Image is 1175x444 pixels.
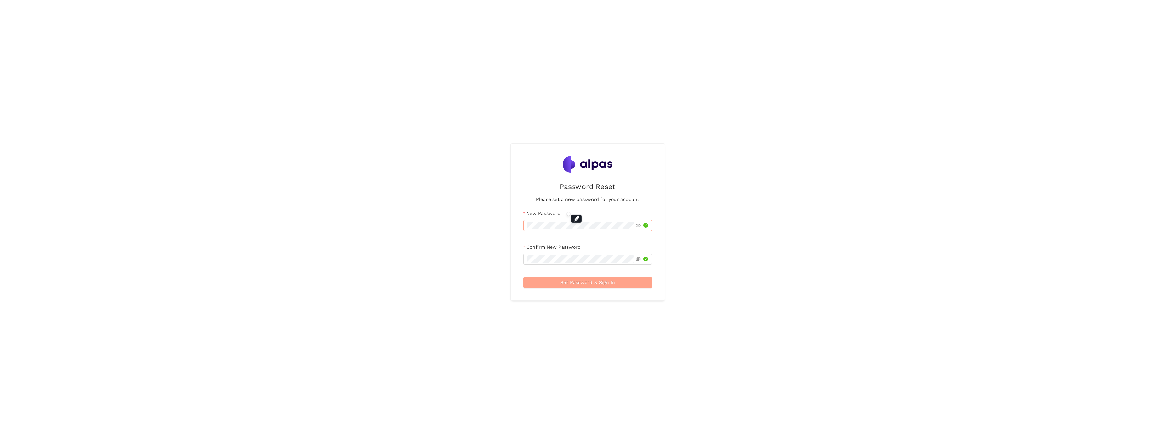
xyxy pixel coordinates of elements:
input: Confirm New Password [527,255,634,263]
span: Set Password & Sign In [560,279,615,286]
h4: Please set a new password for your account [536,196,639,203]
label: New Password [523,210,561,217]
input: New Password [527,222,634,229]
h2: Password Reset [560,181,615,192]
button: Set Password & Sign In [523,277,652,288]
label: Confirm New Password [523,243,581,251]
span: eye [636,223,641,228]
img: Alpas Logo [563,156,613,173]
span: eye-invisible [636,257,641,261]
